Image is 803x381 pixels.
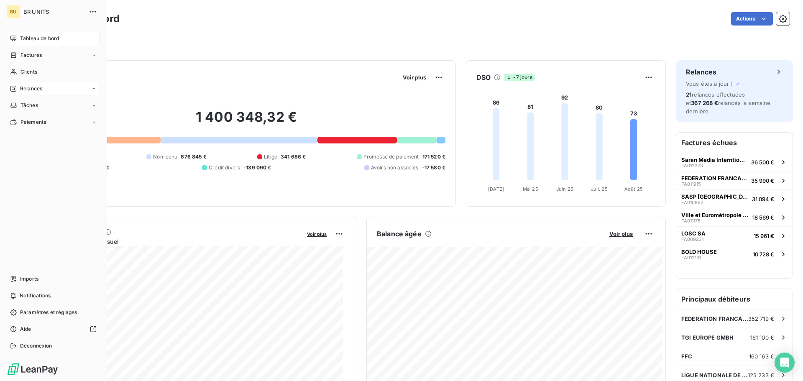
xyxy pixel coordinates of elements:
[676,226,793,245] button: LOSC SAFA00923115 961 €
[681,163,703,168] span: FA012273
[20,118,46,126] span: Paiements
[753,251,774,258] span: 10 728 €
[181,153,206,161] span: 676 845 €
[681,315,748,322] span: FEDERATION FRANCAISE DE FOOTBALL
[681,372,748,378] span: LIGUE NATIONALE DE RUGBY
[523,186,538,192] tspan: Mai 25
[7,82,100,95] a: Relances
[476,72,491,82] h6: DSO
[20,102,38,109] span: Tâches
[681,218,701,223] span: FA011175
[676,133,793,153] h6: Factures échues
[681,182,701,187] span: FA011915
[681,156,748,163] span: Saran Media Interntional Limited
[681,212,749,218] span: Ville et Eurométropole de [GEOGRAPHIC_DATA]
[422,164,445,171] span: -17 580 €
[400,74,429,81] button: Voir plus
[752,196,774,202] span: 31 094 €
[556,186,573,192] tspan: Juin 25
[752,214,774,221] span: 18 569 €
[686,67,716,77] h6: Relances
[681,334,734,341] span: TGI EUROPE GMBH
[47,109,445,134] h2: 1 400 348,32 €
[676,245,793,263] button: BOLD HOUSEFA01213110 728 €
[488,186,504,192] tspan: [DATE]
[304,230,329,238] button: Voir plus
[748,372,774,378] span: 125 233 €
[47,237,301,246] span: Chiffre d'affaires mensuel
[676,153,793,171] button: Saran Media Interntional LimitedFA01227336 500 €
[676,208,793,226] button: Ville et Eurométropole de [GEOGRAPHIC_DATA]FA01117518 569 €
[686,91,771,115] span: relances effectuées et relancés la semaine dernière.
[7,363,59,376] img: Logo LeanPay
[7,115,100,129] a: Paiements
[20,35,59,42] span: Tableau de bord
[731,12,773,26] button: Actions
[686,80,733,87] span: Vous êtes à jour !
[754,233,774,239] span: 15 961 €
[751,159,774,166] span: 36 500 €
[750,334,774,341] span: 161 100 €
[504,74,534,81] span: -7 jours
[691,100,718,106] span: 367 268 €
[371,164,419,171] span: Avoirs non associés
[7,49,100,62] a: Factures
[7,306,100,319] a: Paramètres et réglages
[20,68,37,76] span: Clients
[7,65,100,79] a: Clients
[681,175,748,182] span: FEDERATION FRANCAISE DE FOOTBALL
[676,171,793,189] button: FEDERATION FRANCAISE DE FOOTBALLFA01191535 990 €
[7,32,100,45] a: Tableau de bord
[7,5,20,18] div: BU
[23,8,84,15] span: BR UNITS
[591,186,608,192] tspan: Juil. 25
[607,230,635,238] button: Voir plus
[422,153,445,161] span: 171 520 €
[20,309,77,316] span: Paramètres et réglages
[686,91,692,98] span: 21
[20,342,52,350] span: Déconnexion
[681,255,701,260] span: FA012131
[20,275,38,283] span: Imports
[403,74,426,81] span: Voir plus
[681,200,703,205] span: FA010862
[20,51,42,59] span: Factures
[377,229,422,239] h6: Balance âgée
[681,353,692,360] span: FFC
[7,99,100,112] a: Tâches
[681,193,749,200] span: SASP [GEOGRAPHIC_DATA]
[749,353,774,360] span: 160 163 €
[609,230,633,237] span: Voir plus
[281,153,306,161] span: 341 686 €
[243,164,271,171] span: -139 090 €
[676,189,793,208] button: SASP [GEOGRAPHIC_DATA]FA01086231 094 €
[7,272,100,286] a: Imports
[676,289,793,309] h6: Principaux débiteurs
[209,164,240,171] span: Crédit divers
[20,325,31,333] span: Aide
[775,353,795,373] div: Open Intercom Messenger
[681,248,717,255] span: BOLD HOUSE
[624,186,643,192] tspan: Août 25
[363,153,419,161] span: Promesse de paiement
[153,153,177,161] span: Non-échu
[20,292,51,299] span: Notifications
[681,230,706,237] span: LOSC SA
[307,231,327,237] span: Voir plus
[681,237,703,242] span: FA009231
[20,85,42,92] span: Relances
[751,177,774,184] span: 35 990 €
[264,153,277,161] span: Litige
[748,315,774,322] span: 352 719 €
[7,322,100,336] a: Aide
